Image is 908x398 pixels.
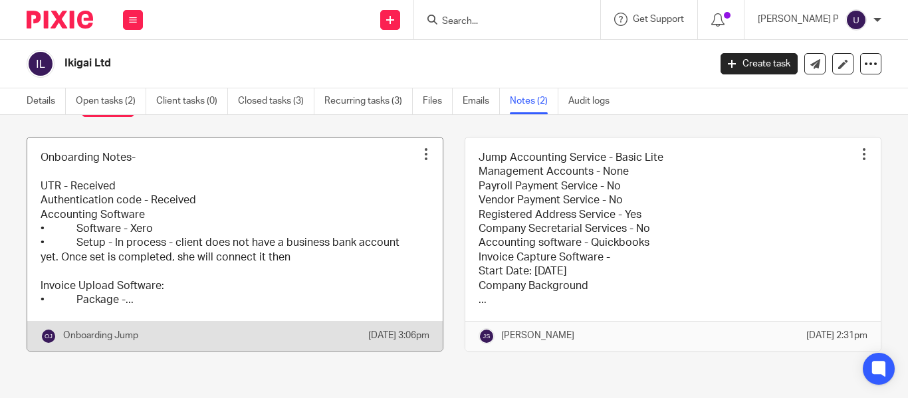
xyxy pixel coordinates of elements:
[463,88,500,114] a: Emails
[27,50,55,78] img: svg%3E
[568,88,620,114] a: Audit logs
[501,329,574,342] p: [PERSON_NAME]
[63,329,138,342] p: Onboarding Jump
[27,11,93,29] img: Pixie
[510,88,558,114] a: Notes (2)
[479,328,495,344] img: svg%3E
[156,88,228,114] a: Client tasks (0)
[806,329,867,342] p: [DATE] 2:31pm
[758,13,839,26] p: [PERSON_NAME] P
[633,15,684,24] span: Get Support
[64,56,574,70] h2: Ikigai Ltd
[76,88,146,114] a: Open tasks (2)
[423,88,453,114] a: Files
[846,9,867,31] img: svg%3E
[27,88,66,114] a: Details
[721,53,798,74] a: Create task
[41,328,57,344] img: svg%3E
[238,88,314,114] a: Closed tasks (3)
[441,16,560,28] input: Search
[324,88,413,114] a: Recurring tasks (3)
[368,329,429,342] p: [DATE] 3:06pm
